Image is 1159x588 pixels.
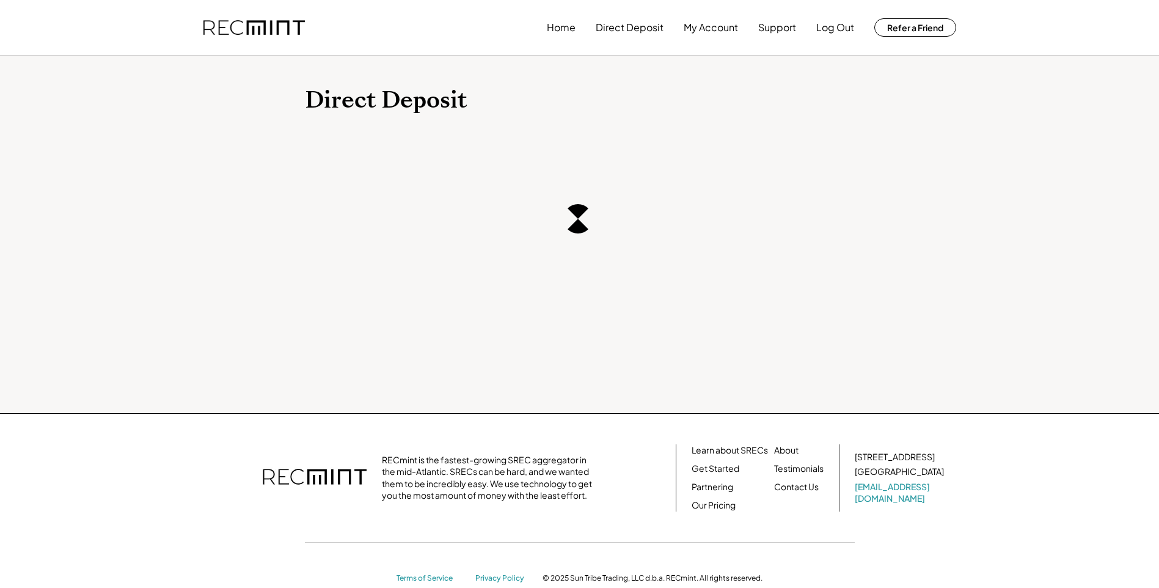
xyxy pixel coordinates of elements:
button: My Account [684,15,738,40]
div: [GEOGRAPHIC_DATA] [855,466,944,478]
a: Terms of Service [397,573,464,584]
a: Our Pricing [692,499,736,512]
div: [STREET_ADDRESS] [855,451,935,463]
a: About [774,444,799,457]
button: Home [547,15,576,40]
a: Testimonials [774,463,824,475]
h1: Direct Deposit [305,86,855,115]
a: Learn about SRECs [692,444,768,457]
div: © 2025 Sun Tribe Trading, LLC d.b.a. RECmint. All rights reserved. [543,573,762,583]
a: [EMAIL_ADDRESS][DOMAIN_NAME] [855,481,946,505]
button: Refer a Friend [874,18,956,37]
button: Direct Deposit [596,15,664,40]
img: recmint-logotype%403x.png [263,457,367,499]
a: Privacy Policy [475,573,530,584]
img: recmint-logotype%403x.png [203,20,305,35]
a: Contact Us [774,481,819,493]
div: RECmint is the fastest-growing SREC aggregator in the mid-Atlantic. SRECs can be hard, and we wan... [382,454,599,502]
a: Partnering [692,481,733,493]
button: Support [758,15,796,40]
a: Get Started [692,463,739,475]
button: Log Out [816,15,854,40]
